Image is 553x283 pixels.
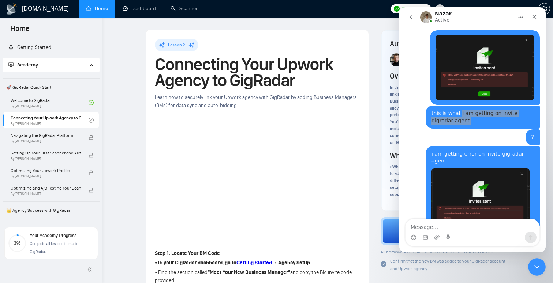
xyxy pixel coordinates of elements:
a: Welcome to GigRadarBy[PERSON_NAME] [11,95,89,111]
span: 0 [425,5,428,13]
span: Academy [8,62,38,68]
span: check-circle [89,118,94,123]
span: Confirm that the new BM was added to your GigRadar account and Upwork agency [390,259,505,271]
span: setting [539,6,550,12]
a: Getting Started [236,260,272,266]
strong: Step 1: Locate Your BM Code [155,250,220,256]
h1: Connecting Your Upwork Agency to GigRadar [155,56,360,88]
span: lock [89,188,94,193]
span: Navigating the GigRadar Platform [11,132,81,139]
span: All homework completed! You can proceed to the next lesson: [381,249,496,255]
a: searchScanner [171,5,198,12]
strong: → Agency Setup [272,260,310,266]
span: By [PERSON_NAME] [11,192,81,196]
iframe: Intercom live chat [528,258,546,276]
span: lock [89,153,94,158]
span: lock [89,135,94,140]
span: Setting Up Your First Scanner and Auto-Bidder [11,149,81,157]
span: Lesson 2 [168,42,185,47]
iframe: Intercom live chat [399,7,546,252]
div: • Why Business Managers are needed for integration • How to add a Business Manager to your Upwork... [390,164,501,198]
h4: Overview [390,71,420,81]
span: Academy [17,62,38,68]
span: user [437,6,442,11]
span: By [PERSON_NAME] [11,157,81,161]
span: lock [89,170,94,175]
span: 3% [8,241,26,245]
span: double-left [87,266,94,273]
span: check-circle [89,100,94,105]
span: By [PERSON_NAME] [11,174,81,179]
span: 👑 Agency Success with GigRadar [3,203,99,218]
img: logo [6,3,18,15]
span: Your Academy Progress [30,233,76,238]
span: Complete all lessons to master GigRadar. [30,242,80,254]
span: Optimizing and A/B Testing Your Scanner for Better Results [11,184,81,192]
span: check-circle [381,261,386,267]
span: Optimizing Your Upwork Profile [11,167,81,174]
a: setting [538,6,550,12]
strong: • In your GigRadar dashboard, go to [155,260,236,266]
a: rocketGetting Started [8,44,51,50]
h4: Author [390,39,501,49]
div: In this lesson, you’ll complete the crucial first step of linking your Upwork agency with GigRada... [390,84,501,146]
a: Connecting Your Upwork Agency to GigRadarBy[PERSON_NAME] [11,112,89,128]
span: Learn how to securely link your Upwork agency with GigRadar by adding Business Managers (BMs) for... [155,94,357,108]
span: Connects: [402,5,424,13]
span: By [PERSON_NAME] [11,139,81,144]
h4: What you will learn ? [390,150,456,161]
button: setting [538,3,550,15]
span: 🚀 GigRadar Quick Start [3,80,99,95]
a: homeHome [86,5,108,12]
p: . [155,259,360,267]
li: Getting Started [3,40,100,55]
strong: “Meet Your New Business Manager” [208,269,290,275]
a: dashboardDashboard [123,5,156,12]
button: Next [381,217,510,245]
span: Home [4,23,36,39]
img: upwork-logo.png [394,6,400,12]
span: fund-projection-screen [8,62,14,67]
img: vlad-t.jpg [390,53,403,66]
